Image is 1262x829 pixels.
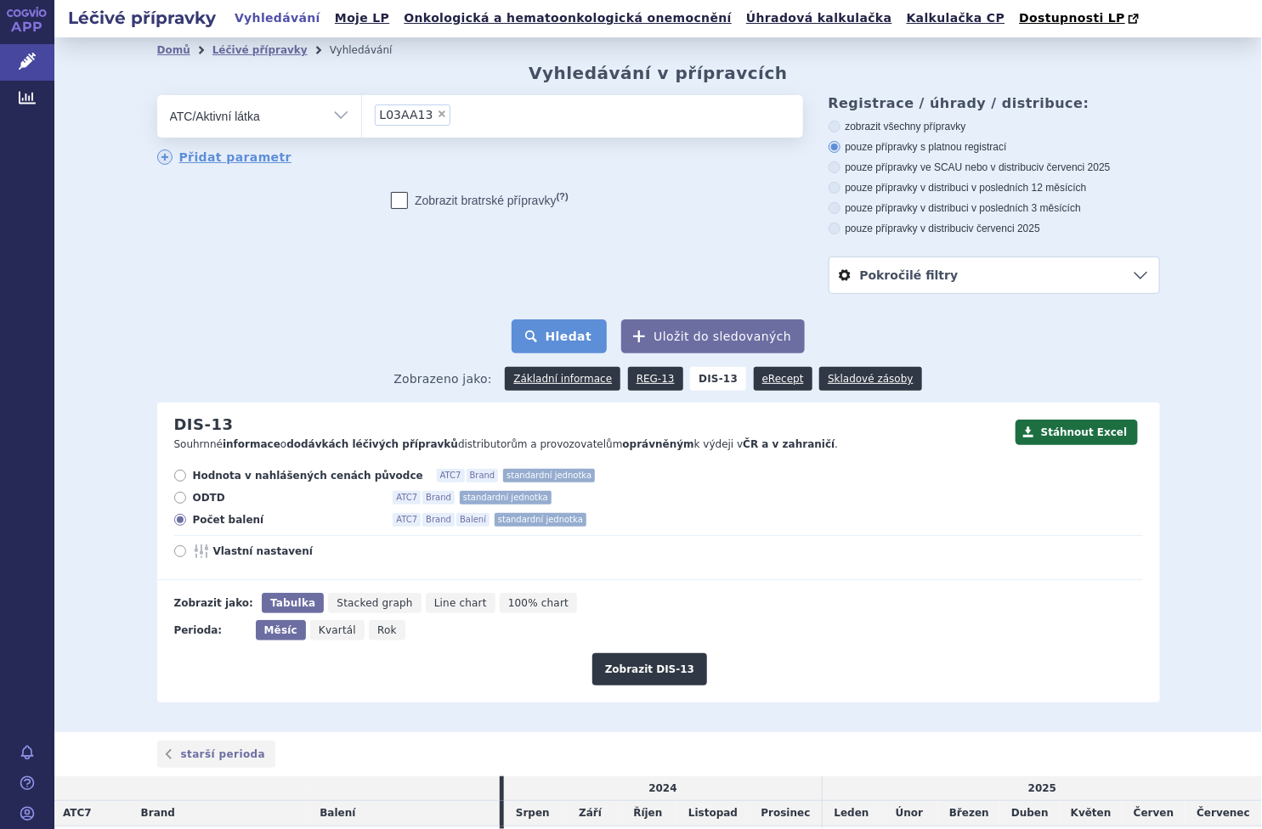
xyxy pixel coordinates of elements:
[623,438,694,450] strong: oprávněným
[337,597,412,609] span: Stacked graph
[1014,7,1147,31] a: Dostupnosti LP
[819,367,921,391] a: Skladové zásoby
[505,367,620,391] a: Základní informace
[393,513,421,527] span: ATC7
[174,437,1007,452] p: Souhrnné o distributorům a provozovatelům k výdeji v .
[264,624,297,636] span: Měsíc
[829,95,1160,111] h3: Registrace / úhrady / distribuce:
[969,223,1040,234] span: v červenci 2025
[174,415,234,434] h2: DIS-13
[330,7,394,30] a: Moje LP
[319,624,356,636] span: Kvartál
[393,491,421,505] span: ATC7
[1186,801,1262,826] td: Červenec
[508,597,569,609] span: 100% chart
[1019,11,1125,25] span: Dostupnosti LP
[157,149,292,165] a: Přidat parametr
[174,593,253,613] div: Zobrazit jako:
[829,257,1159,293] a: Pokročilé filtry
[829,120,1160,133] label: zobrazit všechny přípravky
[193,469,423,482] span: Hodnota v nahlášených cenách původce
[377,624,397,636] span: Rok
[229,7,325,30] a: Vyhledávání
[880,801,938,826] td: Únor
[529,63,788,83] h2: Vyhledávání v přípravcích
[213,544,400,558] span: Vlastní nastavení
[320,807,355,819] span: Balení
[422,491,455,505] span: Brand
[829,201,1160,215] label: pouze přípravky v distribuci v posledních 3 měsících
[1060,801,1123,826] td: Květen
[495,513,586,527] span: standardní jednotka
[63,807,92,819] span: ATC7
[743,438,835,450] strong: ČR a v zahraničí
[829,222,1160,235] label: pouze přípravky v distribuci
[1016,420,1138,445] button: Stáhnout Excel
[503,469,595,482] span: standardní jednotka
[174,620,247,640] div: Perioda:
[330,37,415,63] li: Vyhledávání
[193,491,380,505] span: ODTD
[270,597,315,609] span: Tabulka
[437,109,447,119] span: ×
[676,801,750,826] td: Listopad
[592,653,707,685] button: Zobrazit DIS-13
[54,6,229,30] h2: Léčivé přípravky
[1123,801,1186,826] td: Červen
[829,181,1160,195] label: pouze přípravky v distribuci v posledních 12 měsících
[902,7,1010,30] a: Kalkulačka CP
[380,109,433,121] span: PEGFILGRASTIM
[754,367,812,391] a: eRecept
[286,438,458,450] strong: dodávkách léčivých přípravků
[193,513,380,527] span: Počet balení
[141,807,175,819] span: Brand
[562,801,620,826] td: Září
[391,192,569,209] label: Zobrazit bratrské přípravky
[422,513,455,527] span: Brand
[628,367,683,391] a: REG-13
[690,367,746,391] strong: DIS-13
[434,597,487,609] span: Line chart
[504,801,562,826] td: Srpen
[467,469,499,482] span: Brand
[212,44,308,56] a: Léčivé přípravky
[456,104,465,125] input: L03AA13
[1039,161,1111,173] span: v červenci 2025
[823,776,1262,801] td: 2025
[741,7,897,30] a: Úhradová kalkulačka
[157,741,276,768] a: starší perioda
[223,438,280,450] strong: informace
[557,191,569,202] abbr: (?)
[621,319,805,353] button: Uložit do sledovaných
[157,44,190,56] a: Domů
[1000,801,1060,826] td: Duben
[938,801,1000,826] td: Březen
[829,140,1160,154] label: pouze přípravky s platnou registrací
[399,7,737,30] a: Onkologická a hematoonkologická onemocnění
[460,491,552,505] span: standardní jednotka
[456,513,490,527] span: Balení
[512,319,608,353] button: Hledat
[750,801,823,826] td: Prosinec
[437,469,465,482] span: ATC7
[829,161,1160,174] label: pouze přípravky ve SCAU nebo v distribuci
[823,801,880,826] td: Leden
[393,367,492,391] span: Zobrazeno jako:
[620,801,677,826] td: Říjen
[504,776,823,801] td: 2024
